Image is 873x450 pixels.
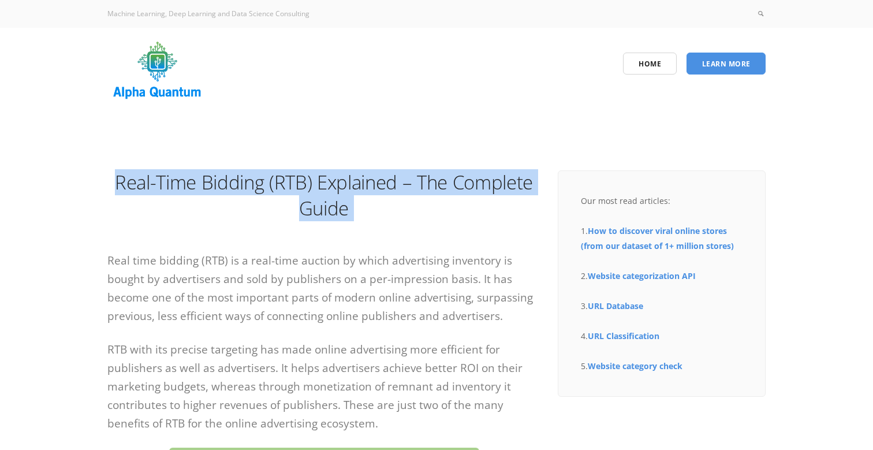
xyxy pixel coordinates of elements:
[588,360,682,371] a: Website category check
[588,330,659,341] a: URL Classification
[107,340,540,433] p: RTB with its precise targeting has made online advertising more efficient for publishers as well ...
[581,225,734,251] a: How to discover viral online stores (from our dataset of 1+ million stores)
[702,59,751,69] span: Learn More
[639,59,661,69] span: Home
[107,251,540,325] p: Real time bidding (RTB) is a real-time auction by which advertising inventory is bought by advert...
[107,169,540,221] h1: Real-Time Bidding (RTB) Explained – The Complete Guide
[588,270,696,281] a: Website categorization API
[107,38,207,104] img: logo
[107,9,309,18] span: Machine Learning, Deep Learning and Data Science Consulting
[687,53,766,75] a: Learn More
[588,300,643,311] a: URL Database
[623,53,677,75] a: Home
[581,194,743,374] div: Our most read articles: 1. 2. 3. 4. 5.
